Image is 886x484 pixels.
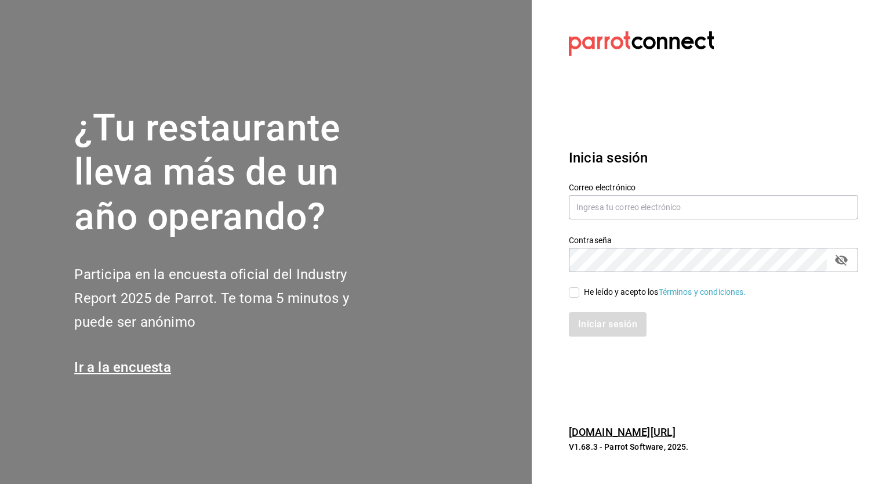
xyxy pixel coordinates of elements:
[74,359,171,375] a: Ir a la encuesta
[569,441,858,453] p: V1.68.3 - Parrot Software, 2025.
[569,195,858,219] input: Ingresa tu correo electrónico
[569,236,858,244] label: Contraseña
[74,263,387,334] h2: Participa en la encuesta oficial del Industry Report 2025 de Parrot. Te toma 5 minutos y puede se...
[74,106,387,240] h1: ¿Tu restaurante lleva más de un año operando?
[831,250,851,270] button: passwordField
[659,287,746,297] a: Términos y condiciones.
[569,147,858,168] h3: Inicia sesión
[569,426,676,438] a: [DOMAIN_NAME][URL]
[569,183,858,191] label: Correo electrónico
[584,286,746,298] div: He leído y acepto los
